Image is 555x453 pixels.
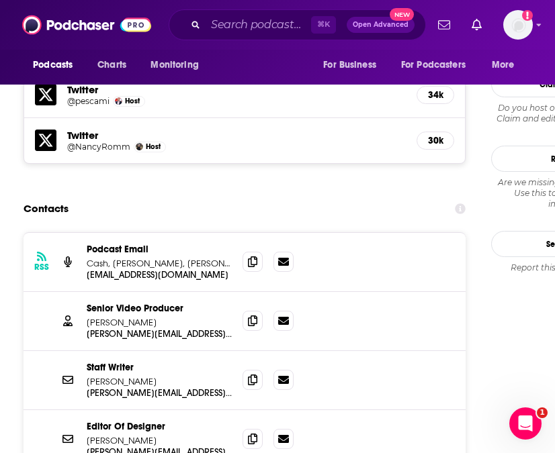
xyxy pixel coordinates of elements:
span: More [492,56,515,74]
p: [EMAIL_ADDRESS][DOMAIN_NAME] [87,269,232,281]
button: open menu [482,52,531,78]
span: Podcasts [33,56,73,74]
h5: Twitter [67,83,406,96]
a: Show notifications dropdown [433,13,456,36]
p: [PERSON_NAME] [87,317,232,328]
p: Staff Writer [87,362,232,373]
button: open menu [24,52,90,78]
svg: Add a profile image [522,10,533,21]
button: open menu [392,52,485,78]
span: Logged in as jennarohl [503,10,533,40]
button: open menu [141,52,216,78]
p: [PERSON_NAME][EMAIL_ADDRESS][PERSON_NAME][DOMAIN_NAME] [87,328,232,340]
span: For Podcasters [401,56,466,74]
span: ⌘ K [311,16,336,34]
h2: Contacts [24,196,69,221]
h5: 30k [428,135,443,146]
p: Podcast Email [87,244,232,255]
span: Charts [97,56,126,74]
p: Cash, [PERSON_NAME], [PERSON_NAME], [PERSON_NAME] [87,258,232,269]
span: New [390,8,414,21]
span: For Business [323,56,376,74]
a: Show notifications dropdown [466,13,487,36]
img: Mike Pesca [115,97,122,105]
a: @NancyRomm [67,142,130,152]
button: open menu [314,52,393,78]
iframe: Intercom live chat [509,407,542,440]
a: Charts [89,52,134,78]
span: 1 [537,407,548,418]
span: Open Advanced [353,21,409,28]
a: @pescami [67,96,110,106]
h5: Twitter [67,129,406,142]
input: Search podcasts, credits, & more... [206,14,311,36]
p: [PERSON_NAME] [87,435,232,446]
p: [PERSON_NAME][EMAIL_ADDRESS][PERSON_NAME][DOMAIN_NAME] [87,387,232,399]
span: Host [125,97,140,105]
button: Show profile menu [503,10,533,40]
button: Open AdvancedNew [347,17,415,33]
p: Editor Of Designer [87,421,232,432]
h3: RSS [34,262,49,272]
p: Senior Video Producer [87,303,232,314]
img: User Profile [503,10,533,40]
div: Search podcasts, credits, & more... [169,9,426,40]
p: [PERSON_NAME] [87,376,232,387]
h5: 34k [428,89,443,101]
img: Nancy Rommelmann [136,143,143,150]
img: Podchaser - Follow, Share and Rate Podcasts [22,12,151,38]
span: Host [146,142,161,151]
span: Monitoring [151,56,198,74]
